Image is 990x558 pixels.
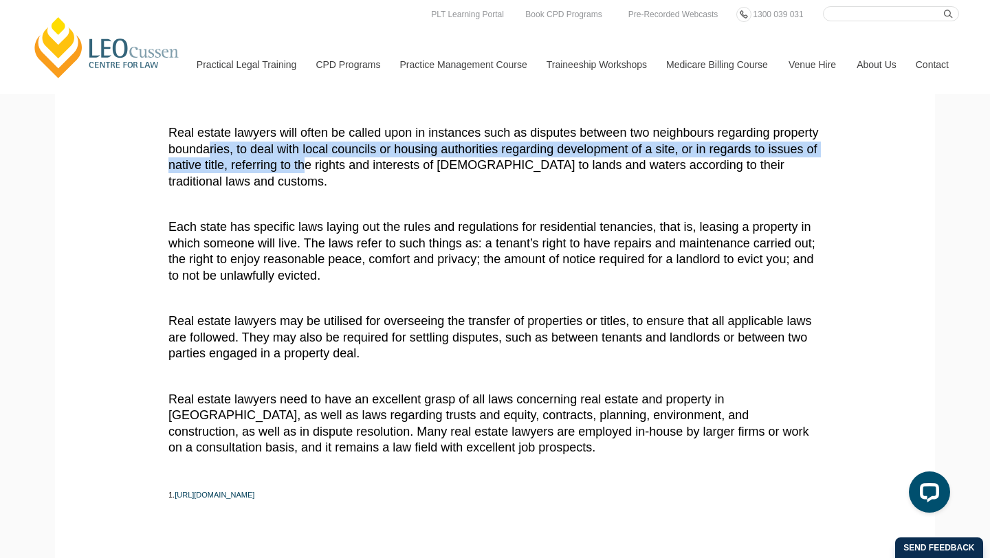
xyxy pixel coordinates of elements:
span: Each state has specific laws laying out the rules and regulations for residential tenancies, that... [168,220,815,282]
a: Venue Hire [778,35,846,94]
a: Pre-Recorded Webcasts [625,7,722,22]
span: Real estate lawyers may be utilised for overseeing the transfer of properties or titles, to ensur... [168,314,811,360]
a: CPD Programs [305,35,389,94]
span: Real estate lawyers need to have an excellent grasp of all laws concerning real estate and proper... [168,392,808,454]
iframe: LiveChat chat widget [898,466,956,524]
a: [PERSON_NAME] Centre for Law [31,15,183,80]
a: Book CPD Programs [522,7,605,22]
a: [URL][DOMAIN_NAME] [175,487,254,500]
a: Medicare Billing Course [656,35,778,94]
a: Practice Management Course [390,35,536,94]
a: Practical Legal Training [186,35,306,94]
span: Real estate lawyers will often be called upon in instances such as disputes between two neighbour... [168,126,819,188]
span: [URL][DOMAIN_NAME] [175,491,254,499]
span: 1300 039 031 [753,10,803,19]
a: Contact [905,35,959,94]
a: 1300 039 031 [749,7,806,22]
a: PLT Learning Portal [428,7,507,22]
span: 1. [168,491,175,499]
a: Traineeship Workshops [536,35,656,94]
a: About Us [846,35,905,94]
